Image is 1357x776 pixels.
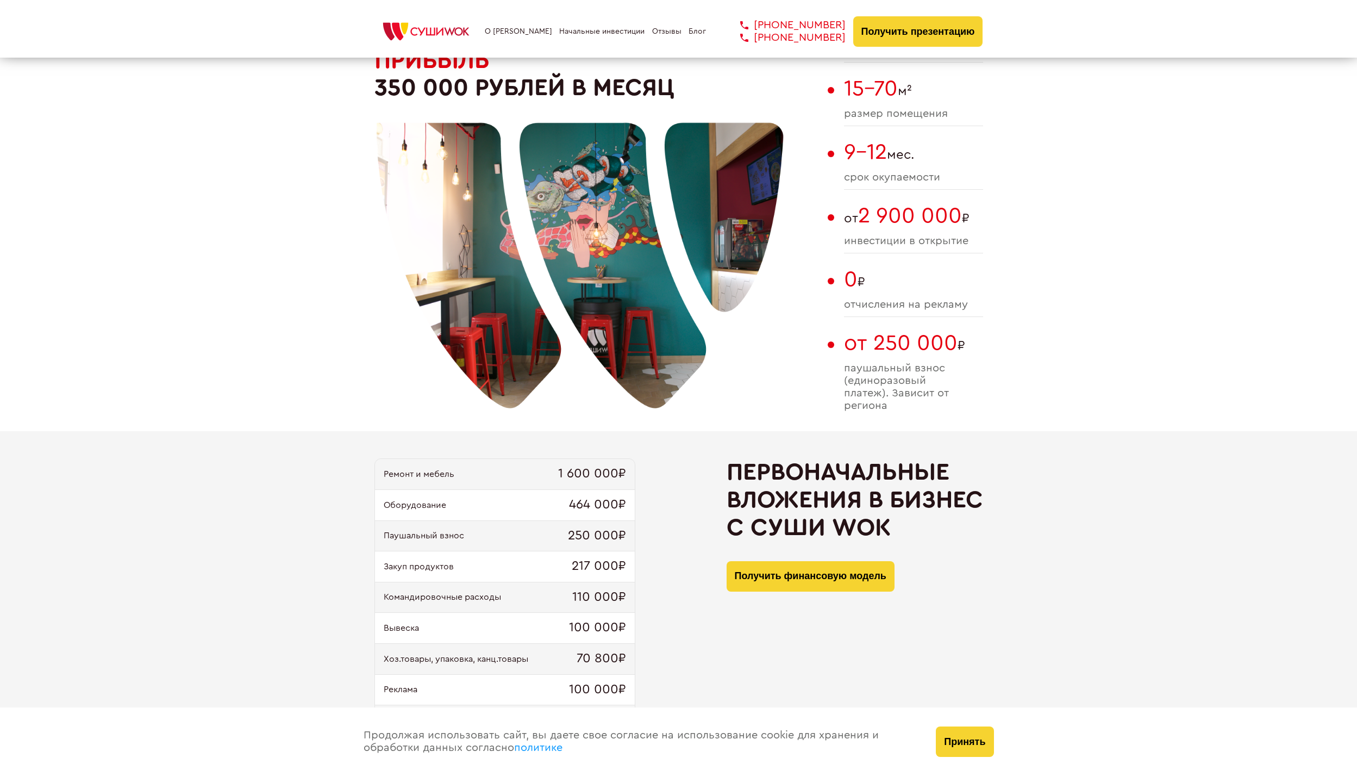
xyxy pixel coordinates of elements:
[844,141,887,163] span: 9-12
[844,78,898,100] span: 15-70
[374,48,490,72] span: Прибыль
[844,267,983,292] span: ₽
[844,76,983,101] span: м²
[844,203,983,228] span: от ₽
[514,742,562,753] a: политике
[384,500,446,510] span: Оборудование
[485,27,552,36] a: О [PERSON_NAME]
[568,529,626,544] span: 250 000₽
[727,561,895,592] button: Получить финансовую модель
[569,620,626,636] span: 100 000₽
[844,235,983,247] span: инвестиции в открытие
[384,562,454,572] span: Закуп продуктов
[936,727,993,757] button: Принять
[569,682,626,698] span: 100 000₽
[577,651,626,667] span: 70 800₽
[844,332,958,354] span: от 250 000
[384,531,464,541] span: Паушальный взнос
[844,108,983,120] span: размер помещения
[853,16,983,47] button: Получить презентацию
[374,47,822,102] h2: 350 000 рублей в месяц
[384,685,417,694] span: Реклама
[724,19,846,32] a: [PHONE_NUMBER]
[384,469,454,479] span: Ремонт и мебель
[724,32,846,44] a: [PHONE_NUMBER]
[353,707,925,776] div: Продолжая использовать сайт, вы даете свое согласие на использование cookie для хранения и обрабо...
[558,467,626,482] span: 1 600 000₽
[858,205,962,227] span: 2 900 000
[689,27,706,36] a: Блог
[572,590,626,605] span: 110 000₽
[844,299,983,311] span: отчисления на рекламу
[652,27,681,36] a: Отзывы
[844,362,983,412] span: паушальный взнос (единоразовый платеж). Зависит от региона
[559,27,645,36] a: Начальные инвестиции
[844,331,983,356] span: ₽
[569,498,626,513] span: 464 000₽
[572,559,626,574] span: 217 000₽
[844,269,858,290] span: 0
[727,458,983,541] h2: Первоначальные вложения в бизнес с Суши Wok
[844,140,983,165] span: мес.
[384,592,501,602] span: Командировочные расходы
[844,171,983,184] span: cрок окупаемости
[374,20,478,44] img: СУШИWOK
[384,654,528,664] span: Хоз.товары, упаковка, канц.товары
[384,623,419,633] span: Вывеска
